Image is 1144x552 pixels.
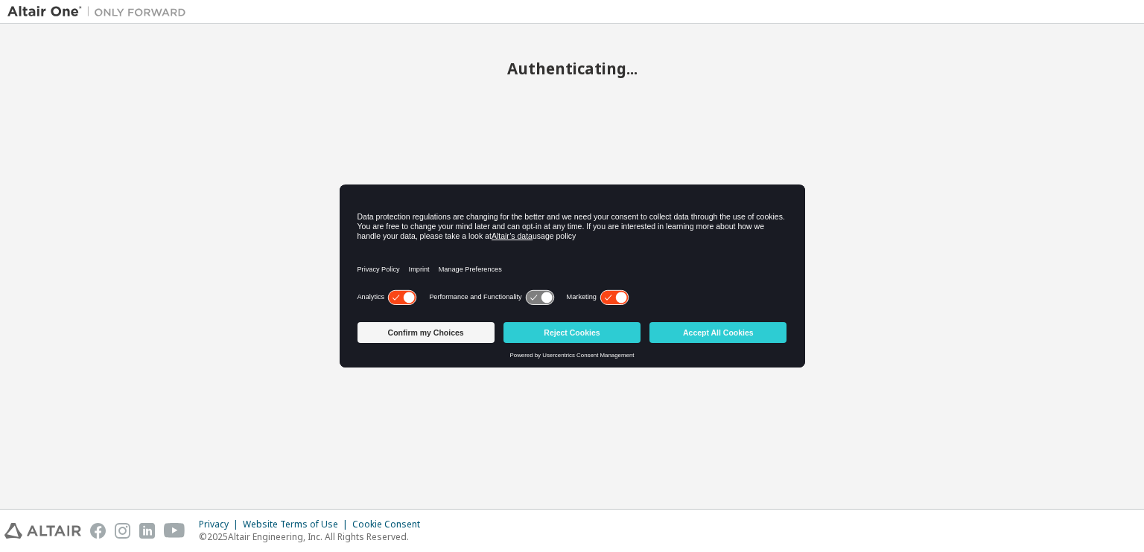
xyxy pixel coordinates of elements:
div: Cookie Consent [352,519,429,530]
img: instagram.svg [115,523,130,539]
img: youtube.svg [164,523,185,539]
div: Privacy [199,519,243,530]
h2: Authenticating... [7,59,1137,78]
img: altair_logo.svg [4,523,81,539]
img: linkedin.svg [139,523,155,539]
img: Altair One [7,4,194,19]
p: © 2025 Altair Engineering, Inc. All Rights Reserved. [199,530,429,543]
div: Website Terms of Use [243,519,352,530]
img: facebook.svg [90,523,106,539]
